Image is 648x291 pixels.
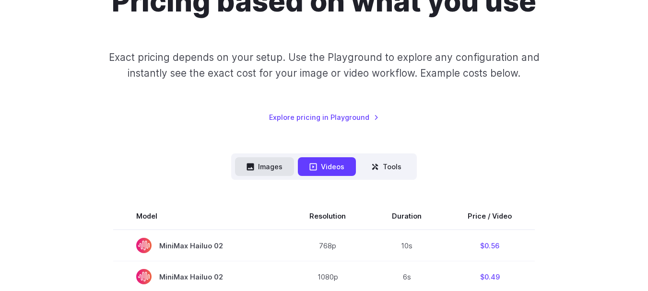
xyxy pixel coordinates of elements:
td: $0.56 [445,230,535,261]
button: Tools [360,157,413,176]
button: Videos [298,157,356,176]
th: Duration [369,203,445,230]
span: MiniMax Hailuo 02 [136,238,263,253]
td: 10s [369,230,445,261]
button: Images [235,157,294,176]
th: Model [113,203,286,230]
th: Resolution [286,203,369,230]
span: MiniMax Hailuo 02 [136,269,263,284]
th: Price / Video [445,203,535,230]
p: Exact pricing depends on your setup. Use the Playground to explore any configuration and instantl... [105,49,542,81]
td: 768p [286,230,369,261]
a: Explore pricing in Playground [269,112,379,123]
